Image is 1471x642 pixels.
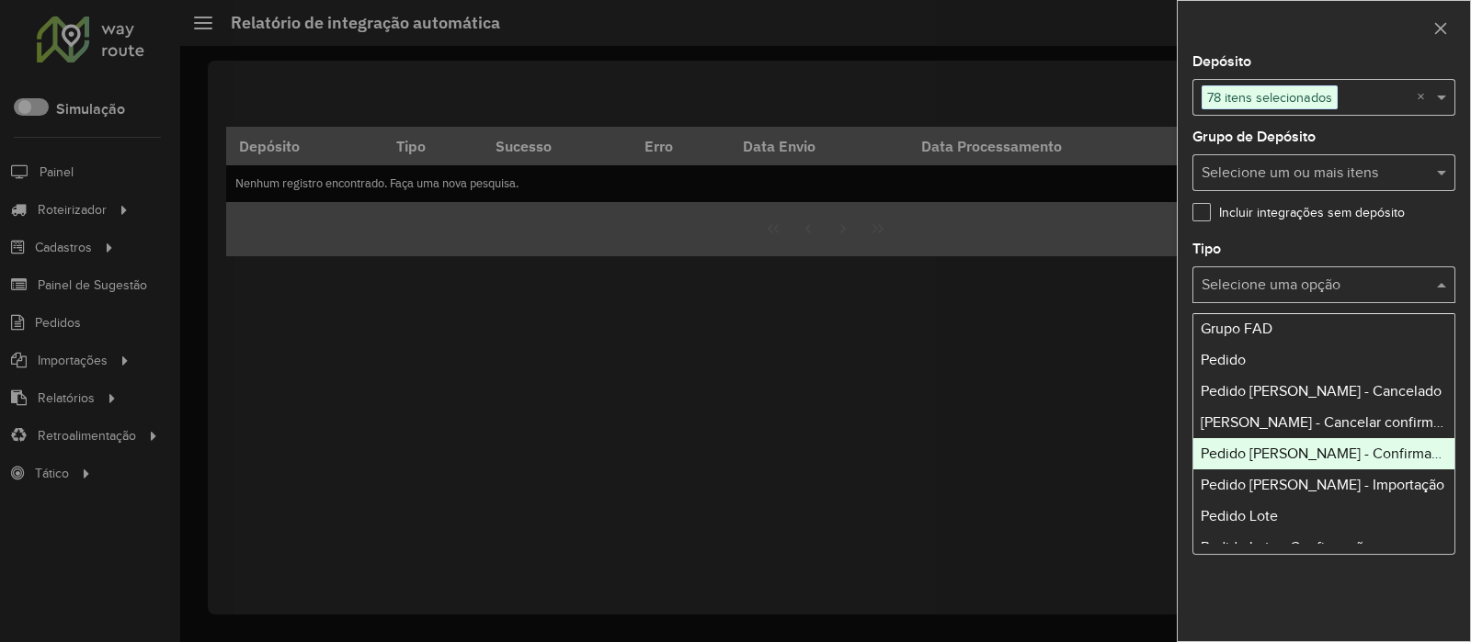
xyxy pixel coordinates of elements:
[1192,238,1221,260] label: Tipo
[1192,203,1405,222] label: Incluir integrações sem depósito
[1201,414,1464,430] span: [PERSON_NAME] - Cancelar confirmação
[1201,508,1278,524] span: Pedido Lote
[1192,126,1316,148] label: Grupo de Depósito
[1201,445,1454,461] span: Pedido [PERSON_NAME] - Confirmação
[1192,51,1251,73] label: Depósito
[1201,383,1442,399] span: Pedido [PERSON_NAME] - Cancelado
[1201,477,1444,492] span: Pedido [PERSON_NAME] - Importação
[1201,352,1246,367] span: Pedido
[1201,321,1272,336] span: Grupo FAD
[1203,86,1337,108] span: 78 itens selecionados
[1417,86,1432,108] span: Clear all
[1192,313,1455,555] ng-dropdown-panel: Options list
[1201,539,1372,555] span: Pedido Lote - Confirmação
